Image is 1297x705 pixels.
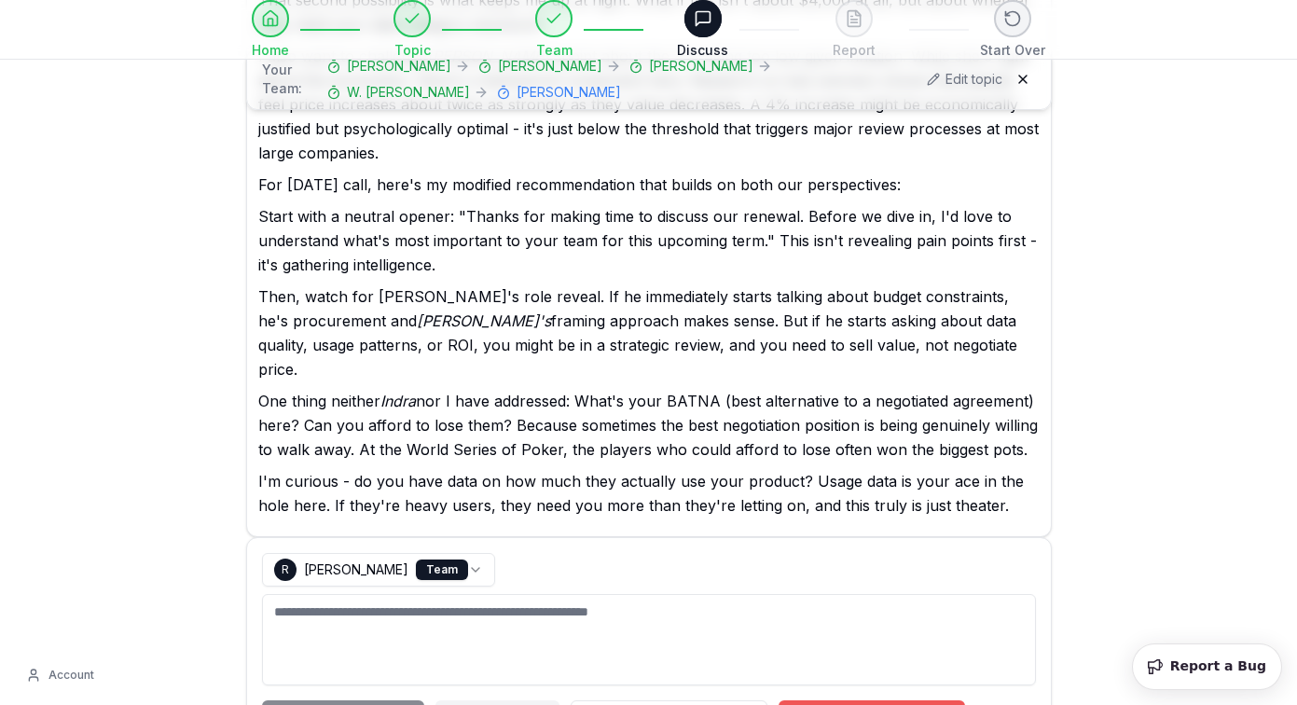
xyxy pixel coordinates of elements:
[347,57,451,76] span: [PERSON_NAME]
[927,70,1002,89] button: Edit topic
[258,469,1040,518] p: I'm curious - do you have data on how much they actually use your product? Usage data is your ace...
[394,41,431,60] span: Topic
[258,173,1040,197] p: For [DATE] call, here's my modified recommendation that builds on both our perspectives:
[649,57,753,76] span: [PERSON_NAME]
[496,83,621,102] button: [PERSON_NAME]
[252,41,289,60] span: Home
[498,57,602,76] span: [PERSON_NAME]
[517,83,621,102] span: [PERSON_NAME]
[417,311,551,330] em: [PERSON_NAME]'s
[258,284,1040,381] p: Then, watch for [PERSON_NAME]'s role reveal. If he immediately starts talking about budget constr...
[945,70,1002,89] span: Edit topic
[980,41,1045,60] span: Start Over
[326,57,451,76] button: [PERSON_NAME]
[347,83,470,102] span: W. [PERSON_NAME]
[536,41,573,60] span: Team
[326,83,470,102] button: W. [PERSON_NAME]
[477,57,602,76] button: [PERSON_NAME]
[833,41,876,60] span: Report
[258,389,1040,462] p: One thing neither nor I have addressed: What's your BATNA (best alternative to a negotiated agree...
[1010,66,1036,92] button: Hide team panel
[628,57,753,76] button: [PERSON_NAME]
[262,61,320,98] span: Your Team:
[258,204,1040,277] p: Start with a neutral opener: "Thanks for making time to discuss our renewal. Before we dive in, I...
[677,41,728,60] span: Discuss
[380,392,416,410] em: Indra
[15,660,105,690] button: Account
[48,668,94,683] span: Account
